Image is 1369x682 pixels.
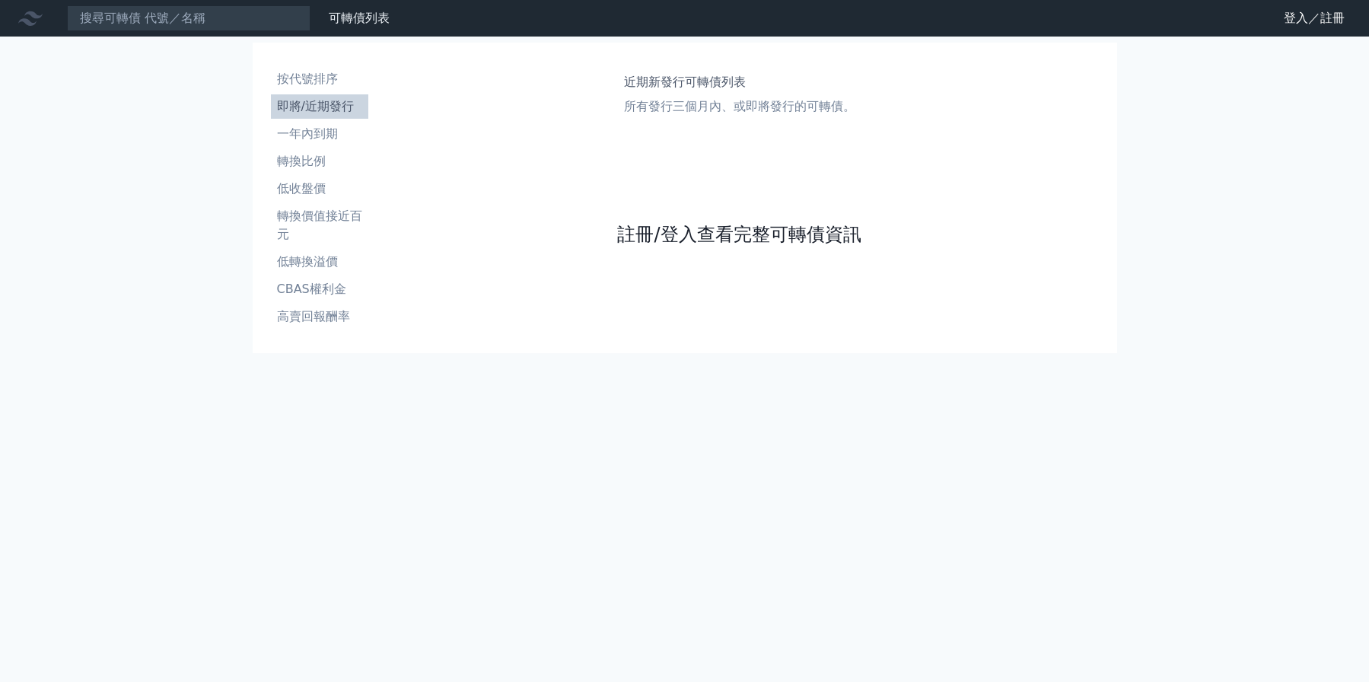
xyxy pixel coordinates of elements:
[271,304,368,329] a: 高賣回報酬率
[271,280,368,298] li: CBAS權利金
[271,177,368,201] a: 低收盤價
[271,149,368,174] a: 轉換比例
[624,73,855,91] h1: 近期新發行可轉債列表
[271,180,368,198] li: 低收盤價
[271,277,368,301] a: CBAS權利金
[617,222,861,247] a: 註冊/登入查看完整可轉債資訊
[271,207,368,244] li: 轉換價值接近百元
[67,5,310,31] input: 搜尋可轉債 代號／名稱
[271,125,368,143] li: 一年內到期
[1272,6,1357,30] a: 登入／註冊
[271,308,368,326] li: 高賣回報酬率
[271,253,368,271] li: 低轉換溢價
[271,94,368,119] a: 即將/近期發行
[271,204,368,247] a: 轉換價值接近百元
[271,67,368,91] a: 按代號排序
[271,152,368,170] li: 轉換比例
[271,122,368,146] a: 一年內到期
[271,97,368,116] li: 即將/近期發行
[329,11,390,25] a: 可轉債列表
[271,70,368,88] li: 按代號排序
[624,97,855,116] p: 所有發行三個月內、或即將發行的可轉債。
[271,250,368,274] a: 低轉換溢價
